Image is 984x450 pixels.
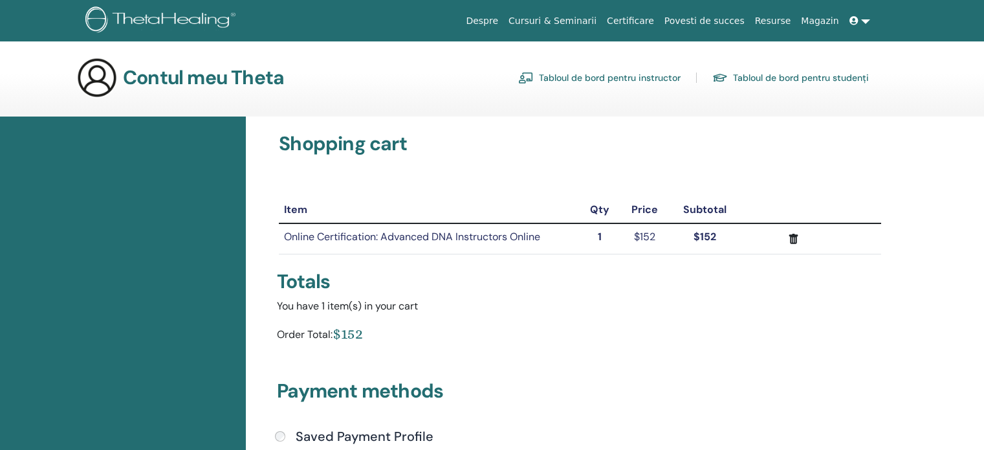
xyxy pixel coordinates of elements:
[277,324,333,348] div: Order Total:
[620,197,669,223] th: Price
[85,6,240,36] img: logo.png
[461,9,503,33] a: Despre
[796,9,844,33] a: Magazin
[518,72,534,84] img: chalkboard-teacher.svg
[277,379,883,408] h3: Payment methods
[518,67,681,88] a: Tabloul de bord pentru instructor
[333,324,363,343] div: $152
[76,57,118,98] img: generic-user-icon.jpg
[503,9,602,33] a: Cursuri & Seminarii
[279,132,881,155] h3: Shopping cart
[712,73,728,84] img: graduation-cap.svg
[296,429,433,444] h4: Saved Payment Profile
[602,9,659,33] a: Certificare
[277,298,883,314] div: You have 1 item(s) in your cart
[694,230,716,243] strong: $152
[277,270,883,293] div: Totals
[580,197,620,223] th: Qty
[279,223,580,254] td: Online Certification: Advanced DNA Instructors Online
[598,230,602,243] strong: 1
[669,197,741,223] th: Subtotal
[659,9,750,33] a: Povesti de succes
[712,67,869,88] a: Tabloul de bord pentru studenți
[620,223,669,254] td: $152
[123,66,284,89] h3: Contul meu Theta
[279,197,580,223] th: Item
[750,9,796,33] a: Resurse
